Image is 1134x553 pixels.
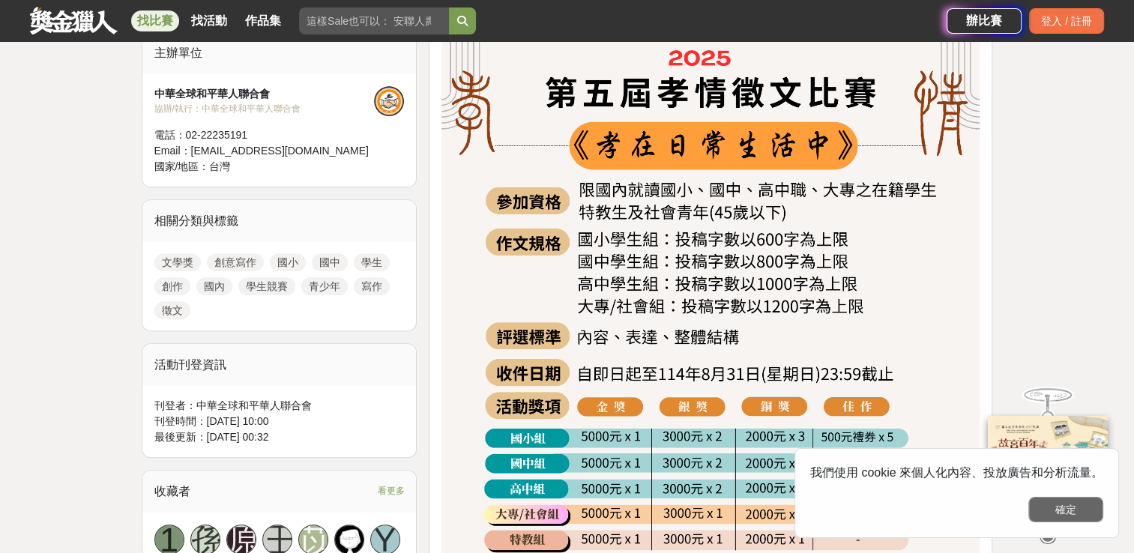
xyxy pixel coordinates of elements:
[142,32,417,74] div: 主辦單位
[154,102,375,115] div: 協辦/執行： 中華全球和平華人聯合會
[1029,8,1104,34] div: 登入 / 註冊
[154,485,190,498] span: 收藏者
[154,127,375,143] div: 電話： 02-22235191
[354,277,390,295] a: 寫作
[154,86,375,102] div: 中華全球和平華人聯合會
[299,7,449,34] input: 這樣Sale也可以： 安聯人壽創意銷售法募集
[142,200,417,242] div: 相關分類與標籤
[239,10,287,31] a: 作品集
[947,8,1022,34] a: 辦比賽
[185,10,233,31] a: 找活動
[810,466,1103,479] span: 我們使用 cookie 來個人化內容、投放廣告和分析流量。
[377,483,404,499] span: 看更多
[238,277,295,295] a: 學生競賽
[301,277,348,295] a: 青少年
[142,344,417,386] div: 活動刊登資訊
[354,253,390,271] a: 學生
[207,253,264,271] a: 創意寫作
[154,160,210,172] span: 國家/地區：
[209,160,230,172] span: 台灣
[154,143,375,159] div: Email： [EMAIL_ADDRESS][DOMAIN_NAME]
[154,414,405,429] div: 刊登時間： [DATE] 10:00
[154,277,190,295] a: 創作
[154,301,190,319] a: 徵文
[312,253,348,271] a: 國中
[131,10,179,31] a: 找比賽
[154,429,405,445] div: 最後更新： [DATE] 00:32
[196,277,232,295] a: 國內
[1028,497,1103,522] button: 確定
[988,416,1108,516] img: 968ab78a-c8e5-4181-8f9d-94c24feca916.png
[270,253,306,271] a: 國小
[154,253,201,271] a: 文學獎
[154,398,405,414] div: 刊登者： 中華全球和平華人聯合會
